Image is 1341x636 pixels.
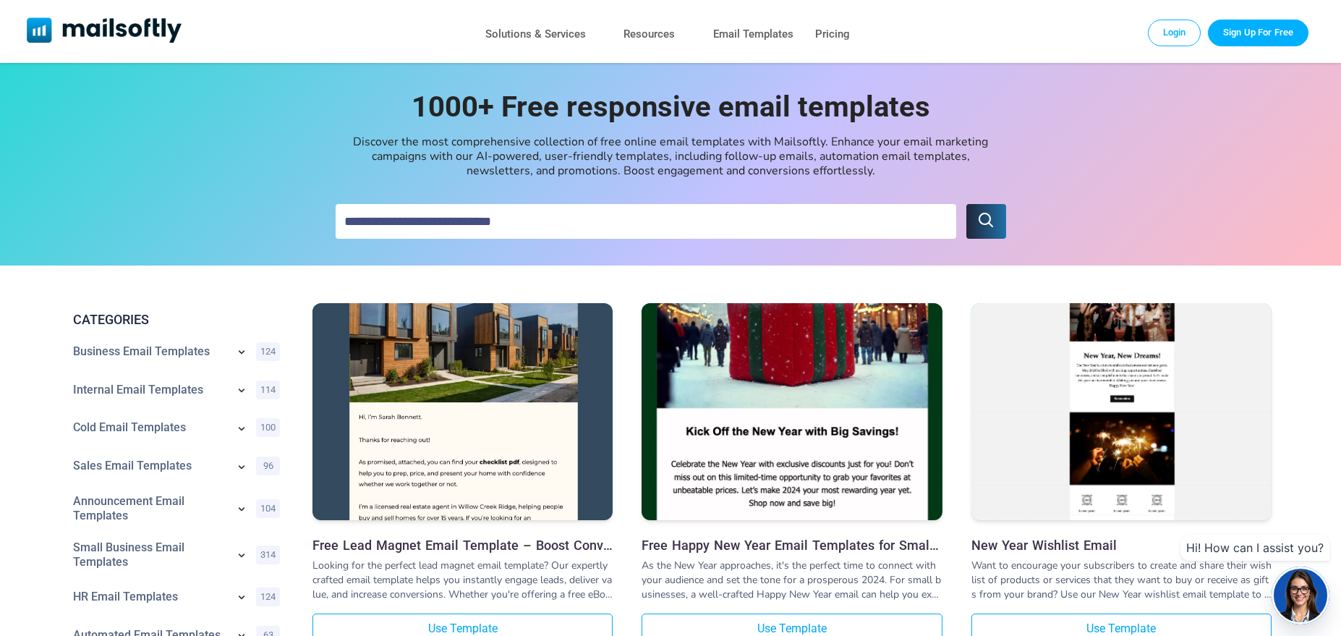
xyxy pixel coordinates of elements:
a: Category [73,344,227,359]
h1: 1000+ Free responsive email templates [381,90,960,123]
a: Category [73,459,227,473]
a: Show subcategories for Internal Email Templates [234,383,249,400]
div: Want to encourage your subscribers to create and share their wishlist of products or services tha... [971,559,1272,602]
a: Login [1148,20,1201,46]
a: New Year Wishlist Email [971,538,1272,553]
img: Mailsoftly Logo [27,17,182,43]
img: Free Lead Magnet Email Template – Boost Conversions with Engaging Emails [312,225,613,598]
div: CATEGORIES [61,310,286,329]
a: Show subcategories for Business Email Templates [234,344,249,362]
a: New Year Wishlist Email [971,303,1272,524]
div: Looking for the perfect lead magnet email template? Our expertly crafted email template helps you... [312,559,613,602]
a: Category [73,494,227,523]
a: Resources [623,24,675,45]
a: Email Templates [713,24,793,45]
div: Hi! How can I assist you? [1180,535,1329,561]
a: Free Happy New Year Email Templates for Small Businesses in [DATE] [642,538,942,553]
a: Solutions & Services [485,24,586,45]
a: Show subcategories for HR Email Templates [234,590,249,607]
a: Free Lead Magnet Email Template – Boost Conversions with Engaging Emails [312,303,613,524]
div: As the New Year approaches, it's the perfect time to connect with your audience and set the tone ... [642,559,942,602]
a: Pricing [815,24,850,45]
a: Free Happy New Year Email Templates for Small Businesses in 2024 [642,303,942,524]
a: Category [73,590,227,604]
h3: Free Happy New Year Email Templates for Small Businesses in 2024 [642,538,942,553]
a: Show subcategories for Sales Email Templates [234,459,249,477]
a: Show subcategories for Announcement Email Templates [234,501,249,519]
a: Free Lead Magnet Email Template – Boost Conversions with Engaging Emails [312,538,613,553]
a: Trial [1208,20,1308,46]
a: Mailsoftly [27,17,182,46]
a: Category [73,383,227,397]
div: Discover the most comprehensive collection of free online email templates with Mailsoftly. Enhanc... [345,135,996,178]
img: agent [1272,569,1329,622]
a: Category [73,540,227,569]
a: Show subcategories for Small Business Email Templates [234,548,249,565]
img: New Year Wishlist Email [971,262,1272,561]
a: Category [73,420,227,435]
a: Show subcategories for Cold Email Templates [234,421,249,438]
